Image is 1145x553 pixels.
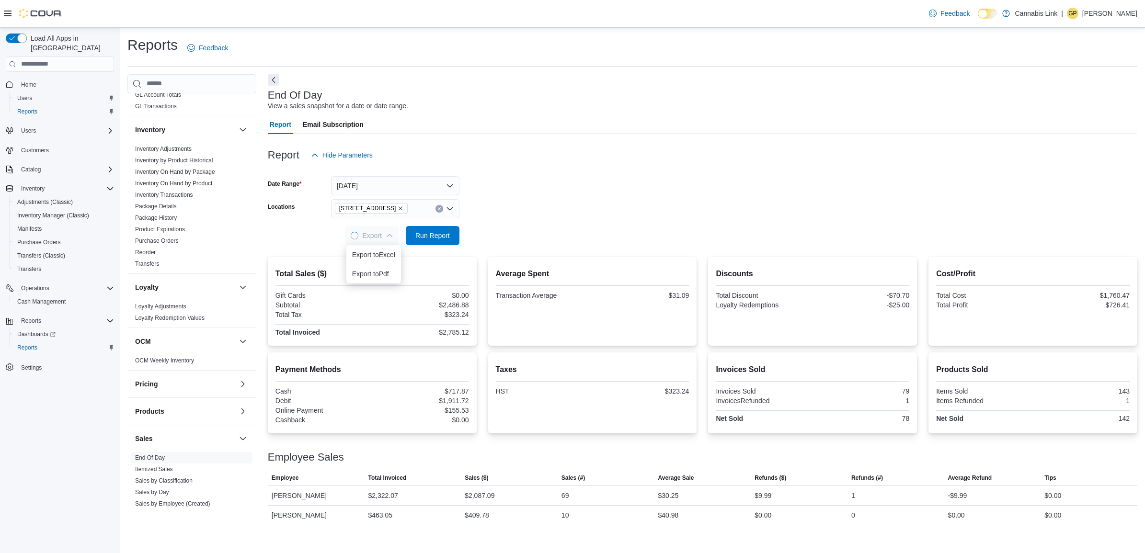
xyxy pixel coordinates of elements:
span: Users [21,127,36,135]
button: Users [17,125,40,136]
span: Customers [21,147,49,154]
span: Transfers [135,260,159,268]
a: Manifests [13,223,46,235]
h3: Report [268,149,299,161]
div: $409.78 [465,509,489,521]
span: Operations [21,284,49,292]
a: Loyalty Redemption Values [135,315,205,321]
span: Cash Management [17,298,66,305]
h3: End Of Day [268,90,322,101]
button: Hide Parameters [307,146,377,165]
a: Inventory Manager (Classic) [13,210,93,221]
button: Products [135,406,235,416]
h3: Products [135,406,164,416]
span: GL Transactions [135,102,177,110]
span: Refunds ($) [755,474,786,482]
button: Pricing [237,378,249,390]
a: Sales by Classification [135,477,193,484]
div: [PERSON_NAME] [268,506,365,525]
span: Reports [13,106,114,117]
div: Loyalty [127,301,256,327]
span: Transfers (Classic) [13,250,114,261]
span: Feedback [199,43,228,53]
span: Adjustments (Classic) [17,198,73,206]
button: Transfers (Classic) [10,249,118,262]
a: GL Transactions [135,103,177,110]
span: Inventory Manager (Classic) [13,210,114,221]
span: Catalog [17,164,114,175]
button: Users [10,91,118,105]
span: GP [1068,8,1076,19]
h2: Discounts [716,268,909,280]
button: Export toExcel [346,245,401,264]
div: 142 [1035,415,1130,422]
h2: Cost/Profit [936,268,1130,280]
div: Cashback [275,416,370,424]
h1: Reports [127,35,178,55]
button: Products [237,406,249,417]
div: -$70.70 [814,292,909,299]
a: Dashboards [13,328,59,340]
a: Inventory by Product Historical [135,157,213,164]
strong: Net Sold [936,415,963,422]
span: Total Invoiced [368,474,406,482]
span: Home [17,79,114,90]
a: Transfers [135,260,159,267]
button: Reports [17,315,45,327]
button: Manifests [10,222,118,236]
a: Loyalty Adjustments [135,303,186,310]
div: $30.25 [658,490,679,501]
div: $726.41 [1035,301,1130,309]
span: Email Subscription [303,115,364,134]
a: End Of Day [135,454,165,461]
a: Package History [135,214,177,221]
h2: Payment Methods [275,364,469,375]
div: 10 [561,509,569,521]
a: Users [13,92,36,104]
span: Refunds (#) [851,474,883,482]
span: Transfers (Classic) [17,252,65,260]
span: Tips [1044,474,1056,482]
a: Settings [17,362,46,373]
button: Remove 390 Springbank Drive from selection in this group [398,205,403,211]
button: Catalog [2,163,118,176]
span: Average Sale [658,474,694,482]
a: Reorder [135,249,156,256]
span: Inventory On Hand by Package [135,168,215,176]
div: [PERSON_NAME] [268,486,365,505]
div: $2,785.12 [374,328,469,336]
div: Debit [275,397,370,405]
span: Hide Parameters [322,150,373,160]
div: HST [496,387,591,395]
div: Total Discount [716,292,811,299]
div: $0.00 [1044,509,1061,521]
div: 1 [851,490,855,501]
a: Package Details [135,203,177,210]
div: -$25.00 [814,301,909,309]
a: Home [17,79,40,90]
div: $2,486.88 [374,301,469,309]
span: Customers [17,144,114,156]
a: Inventory Adjustments [135,146,192,152]
a: Feedback [183,38,232,57]
div: Cash [275,387,370,395]
strong: Net Sold [716,415,743,422]
h2: Invoices Sold [716,364,909,375]
button: OCM [237,336,249,347]
div: Subtotal [275,301,370,309]
h3: Pricing [135,379,158,389]
button: Inventory [2,182,118,195]
label: Locations [268,203,295,211]
span: Inventory On Hand by Product [135,180,212,187]
div: $1,911.72 [374,397,469,405]
span: Export to Pdf [352,270,395,278]
a: Sales by Employee (Created) [135,500,210,507]
button: Inventory [237,124,249,135]
div: $1,760.47 [1035,292,1130,299]
div: Finance [127,89,256,116]
span: Settings [17,361,114,373]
